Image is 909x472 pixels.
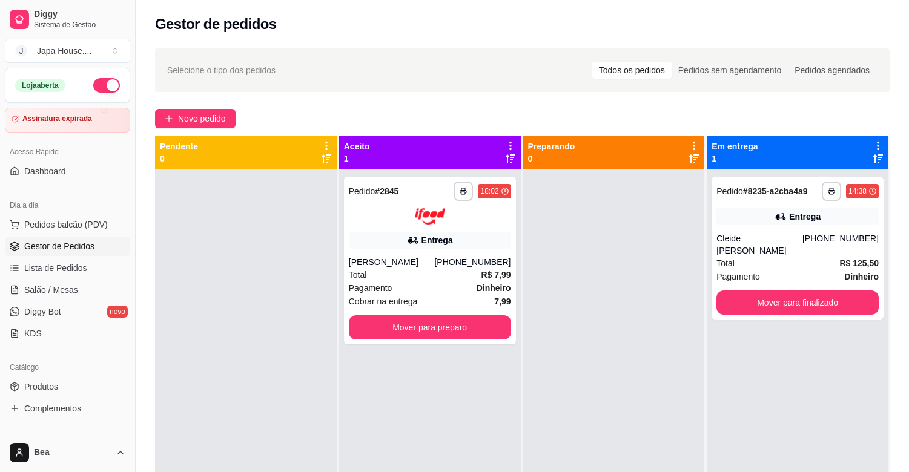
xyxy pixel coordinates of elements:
p: 0 [528,152,575,165]
span: Pedido [349,186,375,196]
p: Em entrega [712,140,758,152]
p: 0 [160,152,198,165]
span: Complementos [24,402,81,415]
span: Salão / Mesas [24,284,78,296]
div: Todos os pedidos [592,62,672,79]
div: [PERSON_NAME] [349,256,435,268]
span: Diggy [34,9,125,20]
div: 14:38 [848,186,867,196]
span: Novo pedido [178,112,226,125]
img: ifood [415,208,445,225]
strong: R$ 7,99 [481,270,511,280]
div: Catálogo [5,358,130,377]
span: Dashboard [24,165,66,177]
strong: Dinheiro [477,283,511,293]
button: Pedidos balcão (PDV) [5,215,130,234]
span: Bea [34,447,111,458]
strong: # 8235-a2cba4a9 [743,186,808,196]
a: Lista de Pedidos [5,258,130,278]
button: Novo pedido [155,109,236,128]
span: Gestor de Pedidos [24,240,94,252]
div: [PHONE_NUMBER] [802,232,879,257]
span: Pagamento [349,281,392,295]
span: KDS [24,327,42,339]
p: Preparando [528,140,575,152]
div: 18:02 [480,186,498,196]
p: 1 [712,152,758,165]
span: Cobrar na entrega [349,295,418,308]
span: J [15,45,27,57]
div: Entrega [789,211,821,223]
strong: R$ 125,50 [839,258,879,268]
span: Pagamento [716,270,760,283]
span: Total [349,268,367,281]
span: plus [165,114,173,123]
div: Dia a dia [5,195,130,215]
div: Pedidos sem agendamento [672,62,788,79]
a: DiggySistema de Gestão [5,5,130,34]
h2: Gestor de pedidos [155,15,277,34]
button: Bea [5,438,130,467]
div: Entrega [421,234,453,246]
button: Select a team [5,39,130,63]
a: Complementos [5,399,130,418]
a: Dashboard [5,162,130,181]
a: Assinatura expirada [5,108,130,133]
span: Selecione o tipo dos pedidos [167,64,276,77]
a: Salão / Mesas [5,280,130,300]
article: Assinatura expirada [22,114,92,123]
strong: Dinheiro [844,272,879,281]
a: Produtos [5,377,130,396]
strong: 7,99 [494,297,511,306]
div: Cleide [PERSON_NAME] [716,232,802,257]
span: Lista de Pedidos [24,262,87,274]
span: Pedido [716,186,743,196]
a: KDS [5,324,130,343]
div: Acesso Rápido [5,142,130,162]
div: Pedidos agendados [788,62,876,79]
strong: # 2845 [375,186,398,196]
a: Diggy Botnovo [5,302,130,321]
button: Mover para finalizado [716,290,879,315]
a: Gestor de Pedidos [5,237,130,256]
span: Pedidos balcão (PDV) [24,218,108,231]
p: Pendente [160,140,198,152]
span: Diggy Bot [24,306,61,318]
button: Mover para preparo [349,315,511,339]
p: 1 [344,152,370,165]
div: Japa House. ... [37,45,91,57]
span: Produtos [24,381,58,393]
p: Aceito [344,140,370,152]
span: Sistema de Gestão [34,20,125,30]
div: Loja aberta [15,79,65,92]
span: Total [716,257,735,270]
div: [PHONE_NUMBER] [434,256,511,268]
button: Alterar Status [93,78,120,93]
